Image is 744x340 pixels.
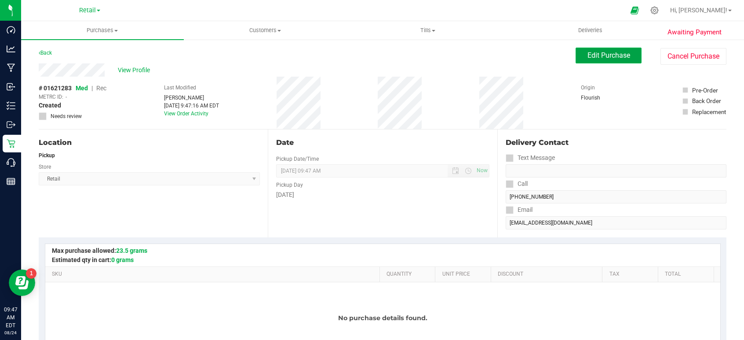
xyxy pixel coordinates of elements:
div: Replacement [692,107,726,116]
span: Awaiting Payment [667,27,722,37]
label: Pickup Date/Time [276,155,319,163]
label: Last Modified [164,84,196,92]
a: Unit Price [442,271,488,278]
label: Call [506,177,528,190]
div: Back Order [692,96,721,105]
div: Pre-Order [692,86,718,95]
span: # 01621283 [39,84,72,93]
div: Date [276,137,489,148]
inline-svg: Inbound [7,82,15,91]
div: Delivery Contact [506,137,726,148]
span: Customers [184,26,346,34]
span: - [66,93,67,101]
span: Open Ecommerce Menu [625,2,645,19]
span: Med [76,85,88,92]
button: Edit Purchase [576,48,642,63]
span: Tills [347,26,509,34]
a: Customers [184,21,346,40]
input: Format: (999) 999-9999 [506,190,726,203]
div: Manage settings [649,6,660,15]
label: Store [39,163,51,171]
inline-svg: Analytics [7,44,15,53]
span: 0 grams [111,256,134,263]
label: Email [506,203,532,216]
div: [DATE] [276,190,489,200]
a: Total [665,271,710,278]
inline-svg: Outbound [7,120,15,129]
span: METRC ID: [39,93,63,101]
span: Retail [79,7,96,14]
inline-svg: Inventory [7,101,15,110]
span: Hi, [PERSON_NAME]! [670,7,727,14]
p: 09:47 AM EDT [4,306,17,329]
button: Cancel Purchase [660,48,726,65]
span: 23.5 grams [116,247,147,254]
inline-svg: Call Center [7,158,15,167]
div: Flourish [581,94,625,102]
inline-svg: Reports [7,177,15,186]
iframe: Resource center unread badge [26,268,36,279]
iframe: Resource center [9,270,35,296]
span: Deliveries [566,26,614,34]
div: [DATE] 9:47:16 AM EDT [164,102,219,110]
a: Tax [609,271,655,278]
span: Max purchase allowed: [52,247,147,254]
span: Needs review [51,112,82,120]
inline-svg: Retail [7,139,15,148]
span: Rec [96,85,106,92]
a: SKU [52,271,376,278]
inline-svg: Manufacturing [7,63,15,72]
strong: Pickup [39,152,55,159]
label: Text Message [506,152,555,164]
a: Quantity [387,271,432,278]
inline-svg: Dashboard [7,26,15,34]
a: View Order Activity [164,111,208,117]
div: Location [39,137,260,148]
a: Purchases [21,21,184,40]
p: 08/24 [4,329,17,336]
label: Origin [581,84,595,92]
a: Back [39,50,52,56]
span: Purchases [21,26,184,34]
span: Estimated qty in cart: [52,256,134,263]
a: Discount [498,271,599,278]
span: View Profile [118,66,153,75]
a: Deliveries [509,21,672,40]
a: Tills [346,21,509,40]
span: Created [39,101,61,110]
input: Format: (999) 999-9999 [506,164,726,177]
span: Edit Purchase [587,51,630,59]
span: | [91,85,93,92]
label: Pickup Day [276,181,303,189]
div: [PERSON_NAME] [164,94,219,102]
